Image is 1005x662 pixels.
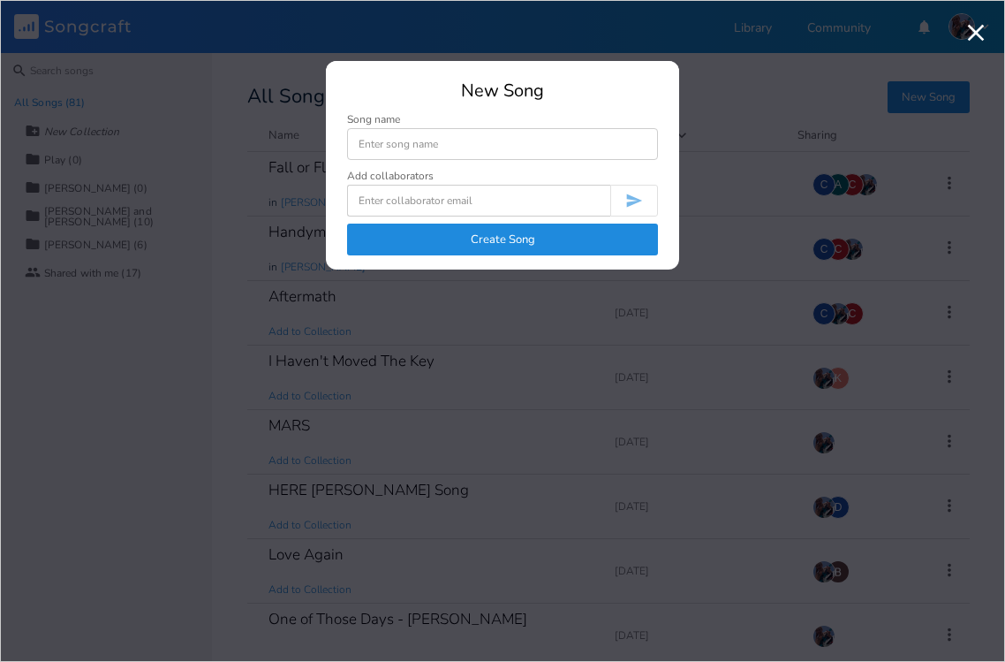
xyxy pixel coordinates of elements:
[347,224,658,255] button: Create Song
[347,82,658,100] div: New Song
[610,185,658,217] button: Invite
[347,171,434,181] div: Add collaborators
[347,185,610,217] input: Enter collaborator email
[347,114,658,125] div: Song name
[347,128,658,160] input: Enter song name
